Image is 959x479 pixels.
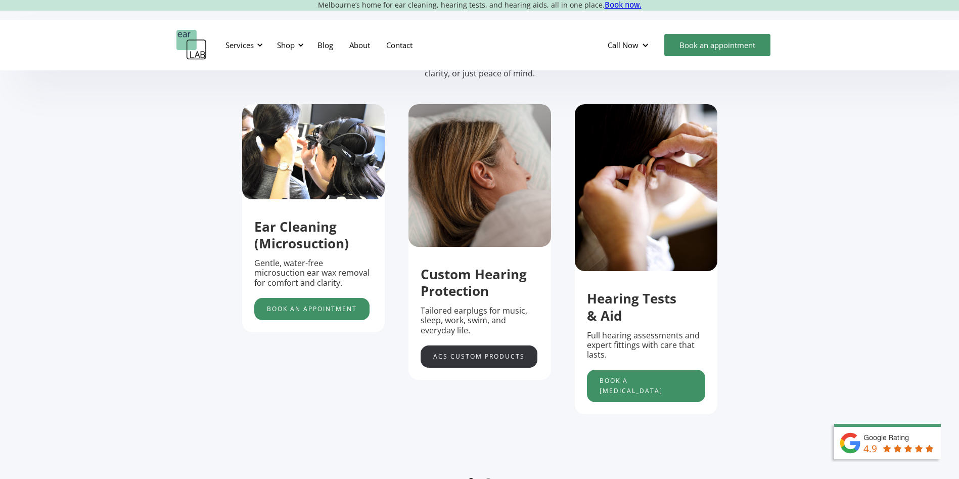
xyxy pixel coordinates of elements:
[254,217,349,253] strong: Ear Cleaning (Microsuction)
[575,104,717,415] div: 3 of 5
[421,265,527,300] strong: Custom Hearing Protection
[408,104,551,380] div: 2 of 5
[421,306,539,335] p: Tailored earplugs for music, sleep, work, swim, and everyday life.
[176,30,207,60] a: home
[664,34,770,56] a: Book an appointment
[254,258,373,288] p: Gentle, water-free microsuction ear wax removal for comfort and clarity.
[341,30,378,60] a: About
[225,40,254,50] div: Services
[219,30,266,60] div: Services
[378,30,421,60] a: Contact
[277,40,295,50] div: Shop
[271,30,307,60] div: Shop
[309,30,341,60] a: Blog
[242,104,385,332] div: 1 of 5
[254,298,370,320] a: Book an appointment
[242,18,717,41] h2: Services
[587,331,705,360] p: Full hearing assessments and expert fittings with care that lasts.
[421,345,537,368] a: acs custom products
[608,40,638,50] div: Call Now
[346,50,614,79] p: Support that’s clear, calm and designed to fit your life. Explore our services below, whether you...
[587,289,676,325] strong: Hearing Tests & Aid
[575,104,717,272] img: putting hearing protection in
[600,30,659,60] div: Call Now
[587,370,705,402] a: Book a [MEDICAL_DATA]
